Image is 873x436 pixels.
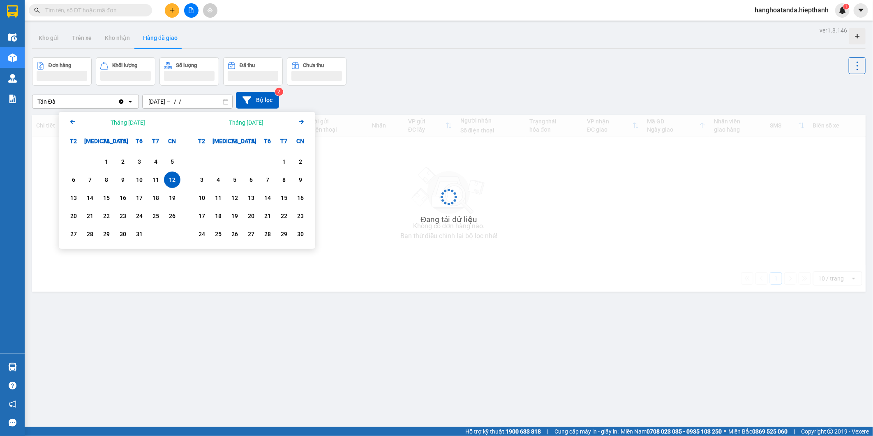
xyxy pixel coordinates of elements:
[134,175,145,185] div: 10
[32,28,65,48] button: Kho gửi
[68,211,79,221] div: 20
[112,63,137,68] div: Khối lượng
[96,57,155,86] button: Khối lượng
[65,208,82,224] div: Choose Thứ Hai, tháng 10 20 2025. It's available.
[196,193,208,203] div: 10
[176,63,197,68] div: Số lượng
[262,193,273,203] div: 14
[82,172,98,188] div: Choose Thứ Ba, tháng 10 7 2025. It's available.
[278,157,290,167] div: 1
[226,133,243,149] div: T4
[98,28,136,48] button: Kho nhận
[164,153,180,170] div: Choose Chủ Nhật, tháng 10 5 2025. It's available.
[8,53,17,62] img: warehouse-icon
[166,157,178,167] div: 5
[115,226,131,242] div: Choose Thứ Năm, tháng 10 30 2025. It's available.
[794,427,795,436] span: |
[65,226,82,242] div: Choose Thứ Hai, tháng 10 27 2025. It's available.
[117,229,129,239] div: 30
[82,208,98,224] div: Choose Thứ Ba, tháng 10 21 2025. It's available.
[243,190,259,206] div: Choose Thứ Năm, tháng 11 13 2025. It's available.
[8,33,17,42] img: warehouse-icon
[245,193,257,203] div: 13
[101,157,112,167] div: 1
[194,208,210,224] div: Choose Thứ Hai, tháng 11 17 2025. It's available.
[98,153,115,170] div: Choose Thứ Tư, tháng 10 1 2025. It's available.
[164,172,180,188] div: Selected start date. Chủ Nhật, tháng 10 12 2025. It's available.
[752,428,788,435] strong: 0369 525 060
[295,211,306,221] div: 23
[164,190,180,206] div: Choose Chủ Nhật, tháng 10 19 2025. It's available.
[164,133,180,149] div: CN
[184,3,199,18] button: file-add
[465,427,541,436] span: Hỗ trợ kỹ thuật:
[37,97,55,106] div: Tản Đà
[245,229,257,239] div: 27
[134,157,145,167] div: 3
[278,175,290,185] div: 8
[68,175,79,185] div: 6
[276,133,292,149] div: T7
[236,92,279,109] button: Bộ lọc
[212,193,224,203] div: 11
[117,211,129,221] div: 23
[547,427,548,436] span: |
[143,95,232,108] input: Select a date range.
[857,7,865,14] span: caret-down
[101,193,112,203] div: 15
[134,211,145,221] div: 24
[131,208,148,224] div: Choose Thứ Sáu, tháng 10 24 2025. It's available.
[68,193,79,203] div: 13
[243,208,259,224] div: Choose Thứ Năm, tháng 11 20 2025. It's available.
[148,208,164,224] div: Choose Thứ Bảy, tháng 10 25 2025. It's available.
[164,208,180,224] div: Choose Chủ Nhật, tháng 10 26 2025. It's available.
[8,95,17,103] img: solution-icon
[68,117,78,128] button: Previous month.
[554,427,619,436] span: Cung cấp máy in - giấy in:
[843,4,849,9] sup: 1
[243,133,259,149] div: T5
[854,3,868,18] button: caret-down
[65,133,82,149] div: T2
[115,208,131,224] div: Choose Thứ Năm, tháng 10 23 2025. It's available.
[82,190,98,206] div: Choose Thứ Ba, tháng 10 14 2025. It's available.
[9,400,16,408] span: notification
[65,28,98,48] button: Trên xe
[9,382,16,390] span: question-circle
[276,190,292,206] div: Choose Thứ Bảy, tháng 11 15 2025. It's available.
[98,208,115,224] div: Choose Thứ Tư, tháng 10 22 2025. It's available.
[295,229,306,239] div: 30
[647,428,722,435] strong: 0708 023 035 - 0935 103 250
[245,175,257,185] div: 6
[68,117,78,127] svg: Arrow Left
[229,229,240,239] div: 26
[8,74,17,83] img: warehouse-icon
[84,229,96,239] div: 28
[276,208,292,224] div: Choose Thứ Bảy, tháng 11 22 2025. It's available.
[111,118,145,127] div: Tháng [DATE]
[82,133,98,149] div: [MEDICAL_DATA]
[127,98,134,105] svg: open
[131,153,148,170] div: Choose Thứ Sáu, tháng 10 3 2025. It's available.
[728,427,788,436] span: Miền Bắc
[207,7,213,13] span: aim
[243,172,259,188] div: Choose Thứ Năm, tháng 11 6 2025. It's available.
[196,229,208,239] div: 24
[827,429,833,434] span: copyright
[839,7,846,14] img: icon-new-feature
[295,157,306,167] div: 2
[292,172,309,188] div: Choose Chủ Nhật, tháng 11 9 2025. It's available.
[212,211,224,221] div: 18
[150,211,162,221] div: 25
[287,57,346,86] button: Chưa thu
[131,190,148,206] div: Choose Thứ Sáu, tháng 10 17 2025. It's available.
[240,63,255,68] div: Đã thu
[101,229,112,239] div: 29
[9,419,16,427] span: message
[117,157,129,167] div: 2
[210,208,226,224] div: Choose Thứ Ba, tháng 11 18 2025. It's available.
[65,172,82,188] div: Choose Thứ Hai, tháng 10 6 2025. It's available.
[84,175,96,185] div: 7
[56,97,57,106] input: Selected Tản Đà.
[292,208,309,224] div: Choose Chủ Nhật, tháng 11 23 2025. It's available.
